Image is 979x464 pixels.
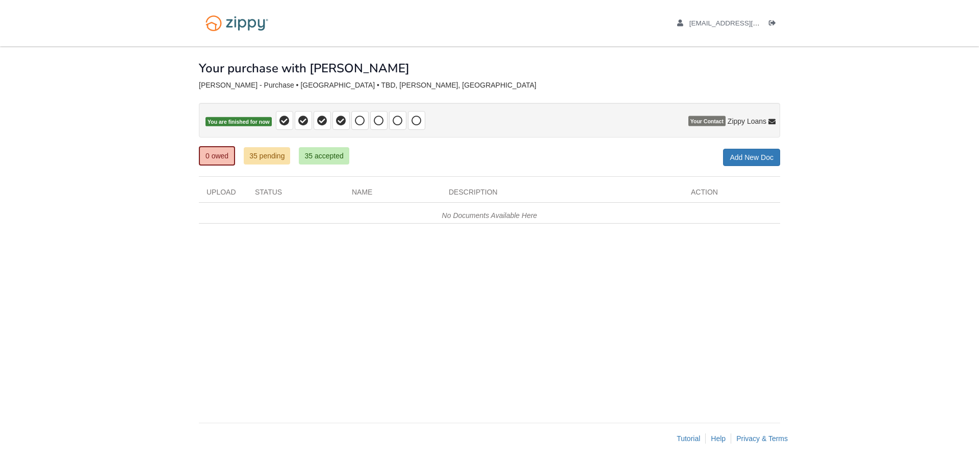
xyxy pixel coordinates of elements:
[244,147,290,165] a: 35 pending
[441,187,683,202] div: Description
[199,81,780,90] div: [PERSON_NAME] - Purchase • [GEOGRAPHIC_DATA] • TBD, [PERSON_NAME], [GEOGRAPHIC_DATA]
[683,187,780,202] div: Action
[199,146,235,166] a: 0 owed
[299,147,349,165] a: 35 accepted
[689,19,806,27] span: ajakkcarr@gmail.com
[205,117,272,127] span: You are finished for now
[688,116,726,126] span: Your Contact
[199,62,409,75] h1: Your purchase with [PERSON_NAME]
[442,211,537,220] em: No Documents Available Here
[711,434,726,443] a: Help
[247,187,344,202] div: Status
[769,19,780,30] a: Log out
[199,10,275,36] img: Logo
[344,187,441,202] div: Name
[677,19,806,30] a: edit profile
[677,434,700,443] a: Tutorial
[199,187,247,202] div: Upload
[736,434,788,443] a: Privacy & Terms
[723,149,780,166] a: Add New Doc
[728,116,766,126] span: Zippy Loans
